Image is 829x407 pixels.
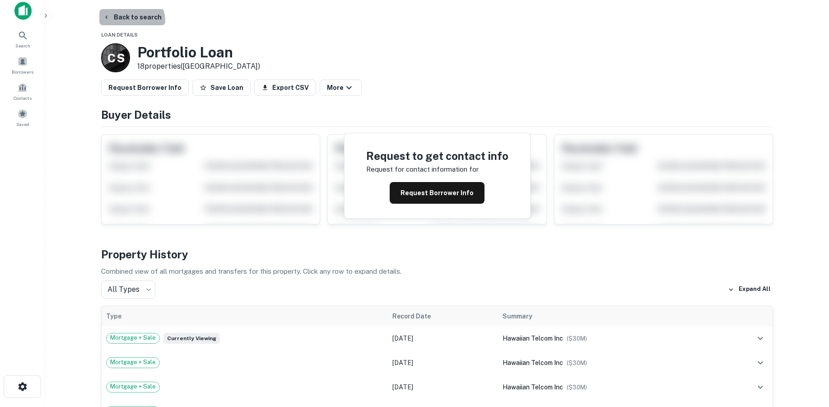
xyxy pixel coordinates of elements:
a: C S [101,43,130,72]
span: Mortgage + Sale [107,382,159,391]
td: [DATE] [388,375,498,399]
button: Back to search [99,9,165,25]
span: Contacts [14,94,32,102]
a: Contacts [3,79,42,103]
a: Saved [3,105,42,130]
span: Loan Details [101,32,138,37]
span: Search [15,42,30,49]
button: expand row [753,331,768,346]
th: Record Date [388,306,498,326]
span: hawaiian telcom inc [503,384,563,391]
p: 18 properties ([GEOGRAPHIC_DATA]) [137,61,260,72]
p: Combined view of all mortgages and transfers for this property. Click any row to expand details. [101,266,773,277]
div: All Types [101,281,155,299]
a: Search [3,27,42,51]
th: Summary [498,306,716,326]
button: Export CSV [254,80,316,96]
button: More [320,80,362,96]
a: Borrowers [3,53,42,77]
button: expand row [753,379,768,395]
h4: Property History [101,246,773,262]
button: Save Loan [192,80,251,96]
span: Borrowers [12,68,33,75]
button: Request Borrower Info [101,80,189,96]
p: C S [107,49,124,67]
span: hawaiian telcom inc [503,335,563,342]
h4: Buyer Details [101,107,773,123]
p: Request for contact information for [366,164,479,175]
span: ($ 30M ) [567,384,587,391]
span: ($ 30M ) [567,360,587,366]
span: Mortgage + Sale [107,333,159,342]
span: Currently viewing [163,333,220,344]
h3: Portfolio Loan [137,44,260,61]
span: Saved [16,121,29,128]
img: capitalize-icon.png [14,2,32,20]
button: Expand All [726,283,773,296]
span: ($ 30M ) [567,335,587,342]
td: [DATE] [388,351,498,375]
button: Request Borrower Info [390,182,484,204]
button: expand row [753,355,768,370]
span: Mortgage + Sale [107,358,159,367]
td: [DATE] [388,326,498,351]
th: Type [102,306,388,326]
span: hawaiian telcom inc [503,359,563,366]
h4: Request to get contact info [366,148,508,164]
iframe: Chat Widget [784,335,829,378]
